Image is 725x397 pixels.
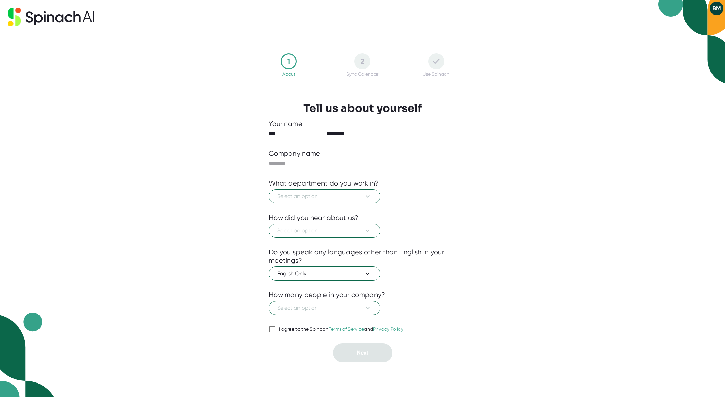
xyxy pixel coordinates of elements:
div: Use Spinach [423,71,449,77]
button: Select an option [269,189,380,203]
div: What department do you work in? [269,179,379,188]
div: Sync Calendar [346,71,378,77]
a: Privacy Policy [373,326,403,332]
div: 2 [354,53,370,69]
div: Company name [269,149,320,158]
button: Select an option [269,301,380,315]
button: BM [710,2,723,15]
div: I agree to the Spinach and [279,326,404,332]
div: About [282,71,295,77]
div: How many people in your company? [269,291,385,299]
div: 1 [281,53,297,69]
button: Select an option [269,224,380,238]
span: Select an option [277,227,372,235]
div: How did you hear about us? [269,214,359,222]
span: English Only [277,270,372,278]
span: Next [357,349,368,356]
a: Terms of Service [329,326,364,332]
span: Select an option [277,192,372,200]
button: Next [333,343,392,362]
div: Your name [269,120,456,128]
button: English Only [269,266,380,281]
span: Select an option [277,304,372,312]
div: Do you speak any languages other than English in your meetings? [269,248,456,265]
h3: Tell us about yourself [303,102,422,115]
